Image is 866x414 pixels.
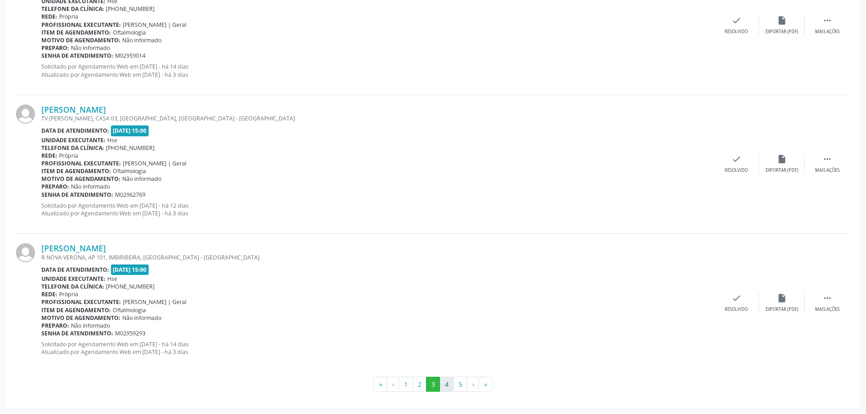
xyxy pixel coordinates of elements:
[426,377,440,392] button: Go to page 3
[59,13,78,20] span: Própria
[815,306,840,313] div: Mais ações
[71,44,110,52] span: Não informado
[115,191,145,199] span: M02962769
[41,29,111,36] b: Item de agendamento:
[41,298,121,306] b: Profissional executante:
[41,175,120,183] b: Motivo de agendamento:
[71,183,110,190] span: Não informado
[122,175,161,183] span: Não informado
[440,377,454,392] button: Go to page 4
[467,377,479,392] button: Go to next page
[453,377,467,392] button: Go to page 5
[107,136,117,144] span: Hse
[41,105,106,115] a: [PERSON_NAME]
[41,167,111,175] b: Item de agendamento:
[16,243,35,262] img: img
[412,377,426,392] button: Go to page 2
[41,136,105,144] b: Unidade executante:
[106,144,155,152] span: [PHONE_NUMBER]
[41,290,57,298] b: Rede:
[399,377,413,392] button: Go to page 1
[41,202,714,217] p: Solicitado por Agendamento Web em [DATE] - há 12 dias Atualizado por Agendamento Web em [DATE] - ...
[41,266,109,274] b: Data de atendimento:
[777,15,787,25] i: insert_drive_file
[122,36,161,44] span: Não informado
[115,329,145,337] span: M02959293
[374,377,387,392] button: Go to first page
[731,15,741,25] i: check
[822,293,832,303] i: 
[71,322,110,329] span: Não informado
[41,275,105,283] b: Unidade executante:
[106,5,155,13] span: [PHONE_NUMBER]
[115,52,145,60] span: M02959014
[113,306,146,314] span: Oftalmologia
[41,191,113,199] b: Senha de atendimento:
[725,29,748,35] div: Resolvido
[122,314,161,322] span: Não informado
[106,283,155,290] span: [PHONE_NUMBER]
[731,293,741,303] i: check
[41,322,69,329] b: Preparo:
[41,127,109,135] b: Data de atendimento:
[41,243,106,253] a: [PERSON_NAME]
[113,29,146,36] span: Oftalmologia
[107,275,117,283] span: Hse
[725,167,748,174] div: Resolvido
[123,160,186,167] span: [PERSON_NAME] | Geral
[41,160,121,167] b: Profissional executante:
[41,329,113,337] b: Senha de atendimento:
[16,377,850,392] ul: Pagination
[41,254,714,261] div: R NOVA VERONA, AP 101, IMBIRIBEIRA, [GEOGRAPHIC_DATA] - [GEOGRAPHIC_DATA]
[725,306,748,313] div: Resolvido
[766,306,798,313] div: Exportar (PDF)
[777,154,787,164] i: insert_drive_file
[41,36,120,44] b: Motivo de agendamento:
[111,264,149,275] span: [DATE] 15:00
[41,115,714,122] div: TV [PERSON_NAME], CASA 03, [GEOGRAPHIC_DATA], [GEOGRAPHIC_DATA] - [GEOGRAPHIC_DATA]
[41,144,104,152] b: Telefone da clínica:
[387,377,399,392] button: Go to previous page
[59,152,78,160] span: Própria
[113,167,146,175] span: Oftalmologia
[41,306,111,314] b: Item de agendamento:
[766,167,798,174] div: Exportar (PDF)
[822,15,832,25] i: 
[777,293,787,303] i: insert_drive_file
[822,154,832,164] i: 
[111,125,149,136] span: [DATE] 15:00
[41,340,714,356] p: Solicitado por Agendamento Web em [DATE] - há 14 dias Atualizado por Agendamento Web em [DATE] - ...
[41,152,57,160] b: Rede:
[41,283,104,290] b: Telefone da clínica:
[731,154,741,164] i: check
[41,314,120,322] b: Motivo de agendamento:
[123,21,186,29] span: [PERSON_NAME] | Geral
[59,290,78,298] span: Própria
[41,183,69,190] b: Preparo:
[123,298,186,306] span: [PERSON_NAME] | Geral
[41,5,104,13] b: Telefone da clínica:
[41,21,121,29] b: Profissional executante:
[41,63,714,78] p: Solicitado por Agendamento Web em [DATE] - há 14 dias Atualizado por Agendamento Web em [DATE] - ...
[16,105,35,124] img: img
[41,13,57,20] b: Rede:
[41,44,69,52] b: Preparo:
[41,52,113,60] b: Senha de atendimento:
[766,29,798,35] div: Exportar (PDF)
[479,377,492,392] button: Go to last page
[815,29,840,35] div: Mais ações
[815,167,840,174] div: Mais ações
